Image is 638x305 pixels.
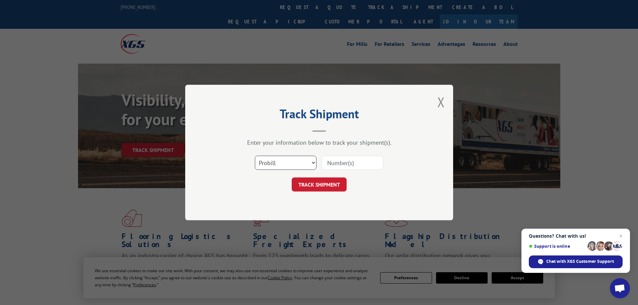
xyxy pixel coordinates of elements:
[437,93,445,111] button: Close modal
[546,258,614,264] span: Chat with XGS Customer Support
[219,109,420,122] h2: Track Shipment
[617,232,625,240] span: Close chat
[610,278,630,298] div: Open chat
[529,255,623,268] div: Chat with XGS Customer Support
[529,233,623,239] span: Questions? Chat with us!
[292,177,347,192] button: TRACK SHIPMENT
[219,139,420,146] div: Enter your information below to track your shipment(s).
[529,244,585,249] span: Support is online
[322,156,383,170] input: Number(s)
